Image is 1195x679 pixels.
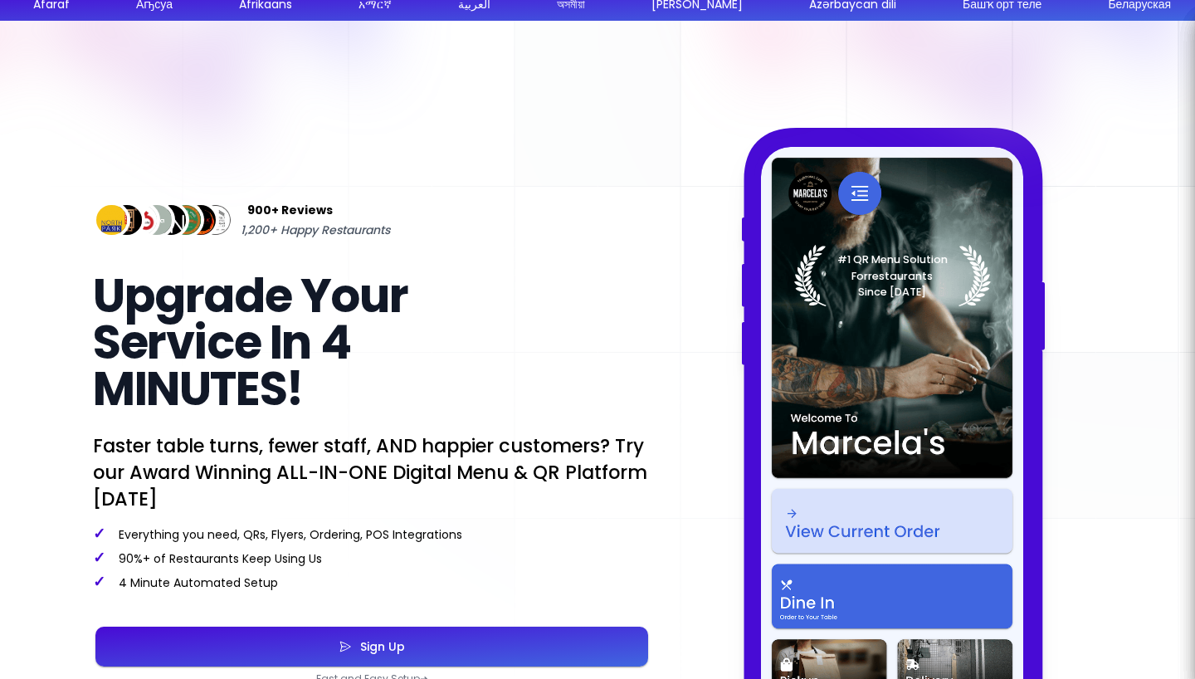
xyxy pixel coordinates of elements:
[352,641,405,652] div: Sign Up
[93,523,105,544] span: ✓
[93,571,105,592] span: ✓
[93,202,130,239] img: Review Img
[153,202,190,239] img: Review Img
[95,627,648,667] button: Sign Up
[794,245,991,306] img: Laurel
[93,574,651,591] p: 4 Minute Automated Setup
[138,202,175,239] img: Review Img
[108,202,145,239] img: Review Img
[197,202,234,239] img: Review Img
[93,432,651,512] p: Faster table turns, fewer staff, AND happier customers? Try our Award Winning ALL-IN-ONE Digital ...
[93,550,651,567] p: 90%+ of Restaurants Keep Using Us
[247,200,333,220] span: 900+ Reviews
[93,547,105,568] span: ✓
[241,220,390,240] span: 1,200+ Happy Restaurants
[93,263,407,422] span: Upgrade Your Service In 4 MINUTES!
[93,525,651,543] p: Everything you need, QRs, Flyers, Ordering, POS Integrations
[123,202,160,239] img: Review Img
[183,202,220,239] img: Review Img
[168,202,205,239] img: Review Img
